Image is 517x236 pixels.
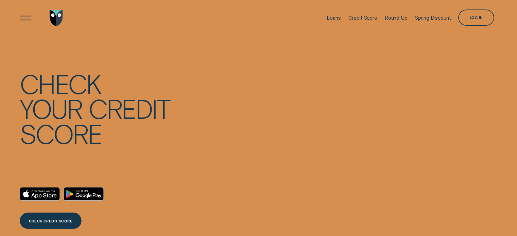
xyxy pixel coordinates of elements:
a: Android App on Google Play [64,187,104,201]
div: Spring Discount [415,15,451,21]
button: Open Menu [18,10,34,26]
a: Download on the App Store [20,187,61,201]
a: CHECK CREDIT SCORE [20,213,81,229]
button: Log in [458,10,494,26]
h4: Check your credit score [20,71,170,146]
div: Loans [327,15,341,21]
div: Credit Score [348,15,377,21]
img: Wisr [50,10,63,26]
div: Round Up [385,15,408,21]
